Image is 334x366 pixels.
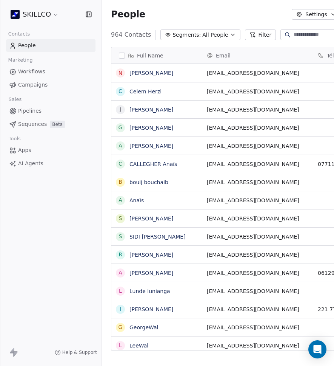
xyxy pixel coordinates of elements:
[119,87,122,95] div: C
[120,305,121,313] div: I
[5,133,24,144] span: Tools
[129,179,168,185] a: bouij bouchaib
[119,124,123,132] div: G
[207,251,308,259] span: [EMAIL_ADDRESS][DOMAIN_NAME]
[119,160,122,168] div: C
[207,88,308,95] span: [EMAIL_ADDRESS][DOMAIN_NAME]
[129,143,173,149] a: [PERSON_NAME]
[129,216,173,222] a: [PERSON_NAME]
[207,197,308,204] span: [EMAIL_ADDRESS][DOMAIN_NAME]
[216,52,231,59] span: Email
[50,121,65,128] span: Beta
[6,118,95,130] a: SequencesBeta
[207,306,308,313] span: [EMAIL_ADDRESS][DOMAIN_NAME]
[119,214,122,222] div: S
[207,215,308,222] span: [EMAIL_ADDRESS][DOMAIN_NAME]
[129,234,186,240] a: SIDI [PERSON_NAME]
[207,69,308,77] span: [EMAIL_ADDRESS][DOMAIN_NAME]
[129,107,173,113] a: [PERSON_NAME]
[207,269,308,277] span: [EMAIL_ADDRESS][DOMAIN_NAME]
[18,42,36,50] span: People
[207,324,308,331] span: [EMAIL_ADDRESS][DOMAIN_NAME]
[111,64,202,351] div: grid
[18,68,45,76] span: Workflows
[129,161,177,167] a: CALLEGHER Anaïs
[11,10,20,19] img: Skillco%20logo%20icon%20(2).png
[6,157,95,170] a: AI Agents
[119,69,122,77] div: N
[245,29,276,40] button: Filter
[111,30,151,39] span: 964 Contacts
[111,9,145,20] span: People
[129,252,173,258] a: [PERSON_NAME]
[5,94,25,105] span: Sales
[55,349,97,355] a: Help & Support
[6,105,95,117] a: Pipelines
[207,160,308,168] span: [EMAIL_ADDRESS][DOMAIN_NAME]
[207,233,308,240] span: [EMAIL_ADDRESS][DOMAIN_NAME]
[308,340,326,358] div: Open Intercom Messenger
[129,197,144,203] a: Anaïs
[9,8,60,21] button: SKILLCO
[207,287,308,295] span: [EMAIL_ADDRESS][DOMAIN_NAME]
[129,88,162,95] a: Celem Herzi
[207,106,308,113] span: [EMAIL_ADDRESS][DOMAIN_NAME]
[18,107,42,115] span: Pipelines
[62,349,97,355] span: Help & Support
[119,233,122,240] div: S
[119,323,123,331] div: G
[119,178,122,186] div: b
[120,105,121,113] div: J
[207,142,308,150] span: [EMAIL_ADDRESS][DOMAIN_NAME]
[6,144,95,157] a: Apps
[18,81,48,89] span: Campaigns
[202,47,313,64] div: Email
[5,54,36,66] span: Marketing
[207,178,308,186] span: [EMAIL_ADDRESS][DOMAIN_NAME]
[6,79,95,91] a: Campaigns
[202,31,228,39] span: All People
[6,65,95,78] a: Workflows
[129,288,170,294] a: Lunde lunianga
[6,39,95,52] a: People
[207,342,308,349] span: [EMAIL_ADDRESS][DOMAIN_NAME]
[119,196,122,204] div: A
[129,70,173,76] a: [PERSON_NAME]
[5,28,33,40] span: Contacts
[129,270,173,276] a: [PERSON_NAME]
[18,160,43,167] span: AI Agents
[119,251,122,259] div: r
[129,306,173,312] a: [PERSON_NAME]
[18,146,31,154] span: Apps
[129,125,173,131] a: [PERSON_NAME]
[172,31,201,39] span: Segments:
[119,341,122,349] div: L
[119,142,122,150] div: A
[129,324,158,330] a: GeorgeWal
[111,47,202,64] div: Full Name
[137,52,163,59] span: Full Name
[23,9,51,19] span: SKILLCO
[18,120,47,128] span: Sequences
[129,343,148,349] a: LeeWal
[119,287,122,295] div: L
[207,124,308,132] span: [EMAIL_ADDRESS][DOMAIN_NAME]
[119,269,122,277] div: A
